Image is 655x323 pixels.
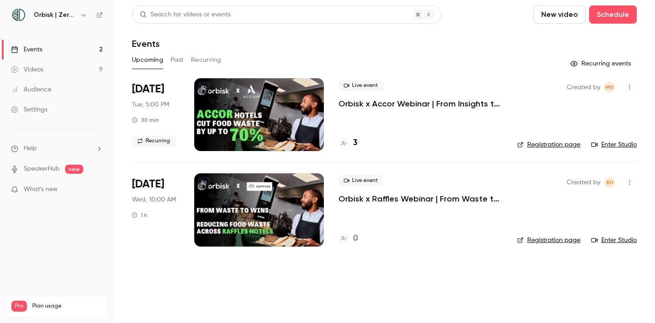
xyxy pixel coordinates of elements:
a: Orbisk x Raffles Webinar | From Waste to Wins: Reducing Food Waste Across Raffles Hotels [338,193,503,204]
a: Registration page [517,236,580,245]
span: Recurring [132,136,176,146]
div: Sep 16 Tue, 5:00 PM (Europe/Amsterdam) [132,78,180,151]
span: Live event [338,175,383,186]
span: Plan usage [32,303,102,310]
span: KH [606,177,613,188]
span: new [65,165,83,174]
h6: Orbisk | Zero Food Waste [34,10,76,20]
button: New video [534,5,585,24]
a: 0 [338,232,358,245]
span: Pro [11,301,27,312]
a: Orbisk x Accor Webinar | From Insights to Actions: Create Your Personalized Food Waste Plan with ... [338,98,503,109]
div: Videos [11,65,43,74]
h4: 3 [353,137,358,149]
span: Live event [338,80,383,91]
span: [DATE] [132,177,164,192]
div: 1 h [132,212,147,219]
a: 3 [338,137,358,149]
a: Enter Studio [591,236,637,245]
img: Orbisk | Zero Food Waste [11,8,26,22]
button: Upcoming [132,53,163,67]
div: Events [11,45,42,54]
span: Wed, 10:00 AM [132,195,176,204]
span: Help [24,144,37,153]
span: Created by [567,177,600,188]
span: What's new [24,185,58,194]
button: Schedule [589,5,637,24]
span: Created by [567,82,600,93]
div: 30 min [132,116,159,124]
span: Kristie Habraken [604,177,615,188]
h1: Events [132,38,160,49]
a: SpeakerHub [24,164,60,174]
button: Past [171,53,184,67]
h4: 0 [353,232,358,245]
div: Search for videos or events [140,10,231,20]
a: Enter Studio [591,140,637,149]
span: MV [605,82,614,93]
li: help-dropdown-opener [11,144,103,153]
div: Audience [11,85,51,94]
a: Registration page [517,140,580,149]
span: Mariniki Vasileiou [604,82,615,93]
div: Oct 15 Wed, 10:00 AM (Europe/Amsterdam) [132,173,180,246]
div: Settings [11,105,47,114]
button: Recurring events [566,56,637,71]
button: Recurring [191,53,222,67]
span: [DATE] [132,82,164,96]
span: Tue, 5:00 PM [132,100,169,109]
